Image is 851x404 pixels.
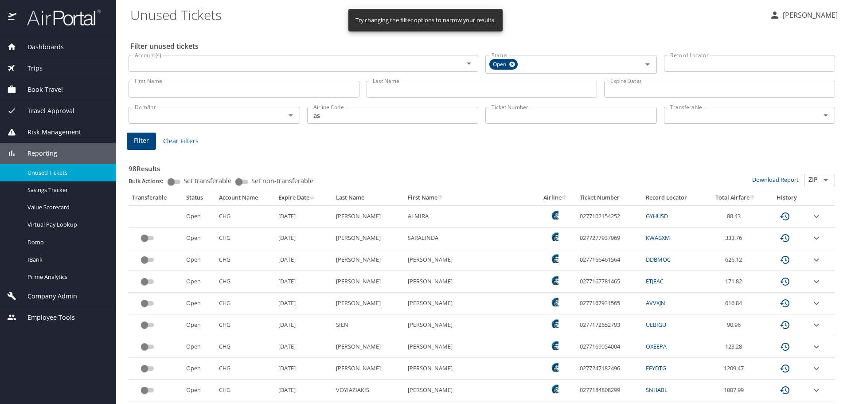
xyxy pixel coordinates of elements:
[404,227,536,249] td: SARALINDA
[134,135,149,146] span: Filter
[275,227,332,249] td: [DATE]
[183,336,215,358] td: Open
[646,299,665,307] a: AVVXJN
[275,271,332,293] td: [DATE]
[642,190,705,205] th: Record Locator
[215,249,275,271] td: CHG
[16,42,64,52] span: Dashboards
[215,227,275,249] td: CHG
[705,249,766,271] td: 626.12
[489,60,511,69] span: Open
[404,336,536,358] td: [PERSON_NAME]
[183,358,215,380] td: Open
[16,85,63,94] span: Book Travel
[332,380,404,401] td: VOYIAZIAKIS
[332,358,404,380] td: [PERSON_NAME]
[705,227,766,249] td: 333.76
[16,313,75,322] span: Employee Tools
[27,203,105,212] span: Value Scorecard
[404,190,536,205] th: First Name
[646,234,670,242] a: KWABXM
[27,238,105,247] span: Domo
[646,386,668,394] a: SNHABL
[215,314,275,336] td: CHG
[404,293,536,314] td: [PERSON_NAME]
[489,59,518,70] div: Open
[550,232,558,241] img: Alaska Airlines
[404,380,536,401] td: [PERSON_NAME]
[27,169,105,177] span: Unused Tickets
[437,195,444,201] button: sort
[275,336,332,358] td: [DATE]
[820,174,832,186] button: Open
[16,149,57,158] span: Reporting
[275,249,332,271] td: [DATE]
[820,109,832,122] button: Open
[646,321,666,329] a: UEBIGU
[16,106,74,116] span: Travel Approval
[752,176,799,184] a: Download Report
[646,342,667,350] a: OXEEPA
[550,319,558,328] img: Alaska Airlines
[705,314,766,336] td: 90.96
[275,314,332,336] td: [DATE]
[404,205,536,227] td: ALMIRA
[705,205,766,227] td: 88.43
[404,314,536,336] td: [PERSON_NAME]
[183,227,215,249] td: Open
[550,211,558,220] img: Alaska Airlines
[275,190,332,205] th: Expire Date
[646,277,664,285] a: ETJEAC
[811,211,822,222] button: expand row
[129,158,835,174] h3: 98 Results
[766,7,841,23] button: [PERSON_NAME]
[641,58,654,71] button: Open
[183,271,215,293] td: Open
[215,293,275,314] td: CHG
[183,178,231,184] span: Set transferable
[332,271,404,293] td: [PERSON_NAME]
[750,195,756,201] button: sort
[646,212,668,220] a: GYHUSD
[183,205,215,227] td: Open
[576,358,642,380] td: 0277247182496
[130,39,837,53] h2: Filter unused tickets
[562,195,568,201] button: sort
[355,12,496,29] div: Try changing the filter options to narrow your results.
[183,380,215,401] td: Open
[215,205,275,227] td: CHG
[811,298,822,309] button: expand row
[811,255,822,265] button: expand row
[183,293,215,314] td: Open
[183,190,215,205] th: Status
[463,57,475,70] button: Open
[160,133,202,149] button: Clear Filters
[780,10,838,20] p: [PERSON_NAME]
[285,109,297,122] button: Open
[811,233,822,243] button: expand row
[309,195,316,201] button: sort
[27,255,105,264] span: IBank
[404,358,536,380] td: [PERSON_NAME]
[8,9,17,26] img: icon-airportal.png
[27,220,105,229] span: Virtual Pay Lookup
[17,9,101,26] img: airportal-logo.png
[404,249,536,271] td: [PERSON_NAME]
[550,254,558,263] img: Alaska Airlines
[646,255,671,263] a: DDBMOC
[705,190,766,205] th: Total Airfare
[705,380,766,401] td: 1007.99
[404,271,536,293] td: [PERSON_NAME]
[275,293,332,314] td: [DATE]
[811,363,822,374] button: expand row
[576,314,642,336] td: 0277172652793
[576,227,642,249] td: 0277277937969
[576,271,642,293] td: 0277167781465
[576,336,642,358] td: 0277169054004
[215,336,275,358] td: CHG
[705,271,766,293] td: 171.82
[332,249,404,271] td: [PERSON_NAME]
[550,298,558,306] img: Alaska Airlines
[215,271,275,293] td: CHG
[550,363,558,372] img: Alaska Airlines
